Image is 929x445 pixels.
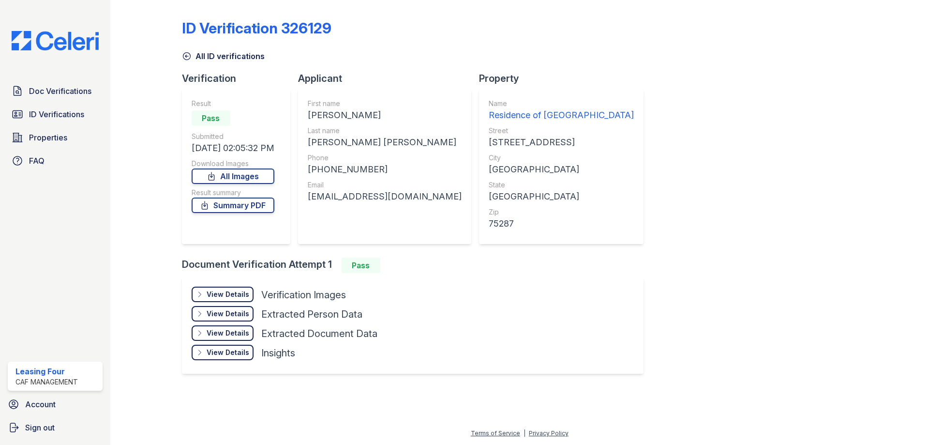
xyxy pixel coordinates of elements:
div: Leasing Four [15,366,78,377]
div: Email [308,180,462,190]
div: State [489,180,634,190]
div: Phone [308,153,462,163]
div: [PHONE_NUMBER] [308,163,462,176]
div: First name [308,99,462,108]
div: [EMAIL_ADDRESS][DOMAIN_NAME] [308,190,462,203]
div: [GEOGRAPHIC_DATA] [489,163,634,176]
a: Summary PDF [192,198,274,213]
span: FAQ [29,155,45,167]
div: CAF Management [15,377,78,387]
div: Name [489,99,634,108]
div: [GEOGRAPHIC_DATA] [489,190,634,203]
span: Properties [29,132,67,143]
div: Zip [489,207,634,217]
div: Property [479,72,651,85]
div: [DATE] 02:05:32 PM [192,141,274,155]
div: [STREET_ADDRESS] [489,136,634,149]
div: View Details [207,328,249,338]
div: [PERSON_NAME] [PERSON_NAME] [308,136,462,149]
div: City [489,153,634,163]
div: View Details [207,309,249,319]
div: Result summary [192,188,274,198]
a: ID Verifications [8,105,103,124]
div: View Details [207,348,249,357]
div: Extracted Person Data [261,307,362,321]
div: ID Verification 326129 [182,19,331,37]
a: Doc Verifications [8,81,103,101]
a: Terms of Service [471,430,520,437]
div: Pass [342,258,380,273]
span: Doc Verifications [29,85,91,97]
div: Pass [192,110,230,126]
div: Applicant [298,72,479,85]
a: Account [4,395,106,414]
a: Properties [8,128,103,147]
div: | [524,430,525,437]
span: Account [25,399,56,410]
div: Result [192,99,274,108]
div: Verification [182,72,298,85]
a: Name Residence of [GEOGRAPHIC_DATA] [489,99,634,122]
a: Sign out [4,418,106,437]
a: All Images [192,169,274,184]
div: Download Images [192,159,274,169]
div: Submitted [192,132,274,141]
div: View Details [207,290,249,299]
div: Verification Images [261,288,346,302]
div: 75287 [489,217,634,230]
img: CE_Logo_Blue-a8612792a0a2168367f1c8372b55b34899dd931a85d93a1a3d3e32e68fde9ad4.png [4,31,106,50]
div: [PERSON_NAME] [308,108,462,122]
div: Extracted Document Data [261,327,377,340]
div: Last name [308,126,462,136]
div: Insights [261,346,295,360]
span: Sign out [25,422,55,433]
div: Street [489,126,634,136]
div: Residence of [GEOGRAPHIC_DATA] [489,108,634,122]
a: FAQ [8,151,103,170]
a: Privacy Policy [529,430,569,437]
span: ID Verifications [29,108,84,120]
a: All ID verifications [182,50,265,62]
div: Document Verification Attempt 1 [182,258,651,273]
